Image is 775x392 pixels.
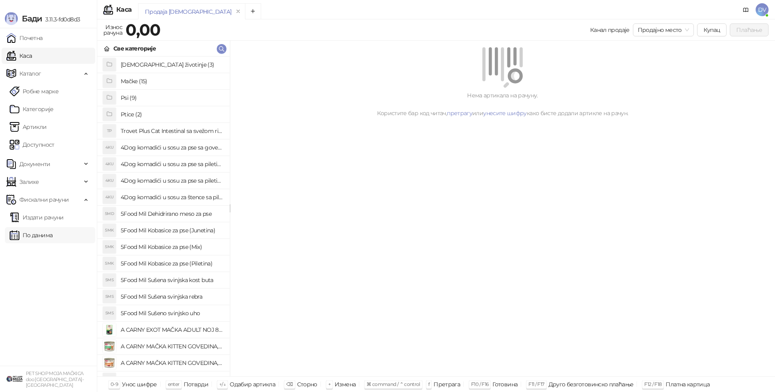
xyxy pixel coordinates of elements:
h4: 5Food Mil Kobasice za pse (Junetina) [121,224,223,237]
div: 5MK [103,240,116,253]
span: F11 / F17 [528,381,544,387]
h4: 5Food Mil Kobasice za pse (Piletina) [121,257,223,270]
h4: 5Food Mil Dehidrirano meso za pse [121,207,223,220]
span: ⌘ command / ⌃ control [367,381,420,387]
span: 0-9 [111,381,118,387]
small: PET SHOP MOJA MAČKICA doo [GEOGRAPHIC_DATA]-[GEOGRAPHIC_DATA] [26,371,84,388]
img: Slika [103,323,116,336]
span: Бади [22,14,42,23]
span: Залихе [19,174,39,190]
h4: Mačke (15) [121,75,223,88]
div: TP [103,124,116,137]
a: Издати рачуни [10,209,64,226]
a: Робне марке [10,83,59,99]
div: Одабир артикла [230,379,275,390]
span: 3.11.3-fd0d8d3 [42,16,80,23]
button: Add tab [245,3,261,19]
div: Друго безготовинско плаћање [549,379,634,390]
div: 5MS [103,274,116,287]
a: По данима [10,227,52,243]
h4: 5Food Mil Sušeno svinjsko uho [121,307,223,320]
h4: 4Dog komadići u sosu za pse sa piletinom i govedinom (4x100g) [121,174,223,187]
a: Документација [739,3,752,16]
a: Категорије [10,101,54,117]
span: F12 / F18 [644,381,662,387]
h4: 4Dog komadići u sosu za pse sa govedinom (100g) [121,141,223,154]
div: 4KU [103,174,116,187]
span: Продајно место [638,24,689,36]
div: Канал продаје [590,25,630,34]
span: f [428,381,429,387]
span: enter [168,381,180,387]
div: Потврди [184,379,209,390]
h4: A CARNY EXOT MAČKA ADULT NOJ 85g [121,323,223,336]
h4: 4Dog komadići u sosu za pse sa piletinom (100g) [121,158,223,171]
h4: 5Food Mil Sušena svinjska rebra [121,290,223,303]
div: Продаја [DEMOGRAPHIC_DATA] [145,7,231,16]
div: 5MK [103,224,116,237]
h4: Trovet Plus Cat Intestinal sa svežom ribom (85g) [121,124,223,137]
div: 5MD [103,207,116,220]
div: Све категорије [113,44,156,53]
div: Унос шифре [122,379,157,390]
div: ABP [103,373,116,386]
span: + [328,381,331,387]
div: Измена [335,379,356,390]
div: 5MS [103,290,116,303]
div: grid [97,57,230,376]
div: 4KU [103,191,116,204]
button: Купац [697,23,727,36]
img: Logo [5,12,18,25]
a: ArtikliАртикли [10,119,47,135]
span: F10 / F16 [471,381,488,387]
div: 5MK [103,257,116,270]
h4: Psi (9) [121,91,223,104]
div: 4KU [103,141,116,154]
div: Сторно [297,379,317,390]
div: Износ рачуна [102,22,124,38]
div: Каса [116,6,132,13]
h4: 4Dog komadići u sosu za štence sa piletinom (100g) [121,191,223,204]
h4: A CARNY MAČKA KITTEN GOVEDINA,TELETINA I PILETINA 200g [121,356,223,369]
button: Плаћање [730,23,769,36]
span: Фискални рачуни [19,192,69,208]
h4: ADIVA Biotic Powder (1 kesica) [121,373,223,386]
span: Каталог [19,65,41,82]
div: 4KU [103,158,116,171]
span: DV [756,3,769,16]
span: ⌫ [286,381,293,387]
h4: 5Food Mil Sušena svinjska kost buta [121,274,223,287]
a: претрагу [447,110,472,117]
span: Документи [19,156,50,172]
img: 64x64-companyLogo-9f44b8df-f022-41eb-b7d6-300ad218de09.png [6,371,23,387]
div: Нема артикала на рачуну. Користите бар код читач, или како бисте додали артикле на рачун. [240,91,765,118]
div: 5MS [103,307,116,320]
a: Почетна [6,30,43,46]
span: ↑/↓ [219,381,226,387]
div: Платна картица [666,379,710,390]
div: Готовина [492,379,517,390]
a: Доступност [10,137,54,153]
h4: [DEMOGRAPHIC_DATA] životinje (3) [121,58,223,71]
h4: 5Food Mil Kobasice za pse (Mix) [121,240,223,253]
a: Каса [6,48,32,64]
div: Претрага [434,379,460,390]
button: remove [233,8,243,15]
img: Slika [103,340,116,353]
a: унесите шифру [483,110,527,117]
img: Slika [103,356,116,369]
h4: A CARNY MAČKA KITTEN GOVEDINA,PILETINA I ZEC 200g [121,340,223,353]
h4: Ptice (2) [121,108,223,121]
strong: 0,00 [126,20,160,40]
